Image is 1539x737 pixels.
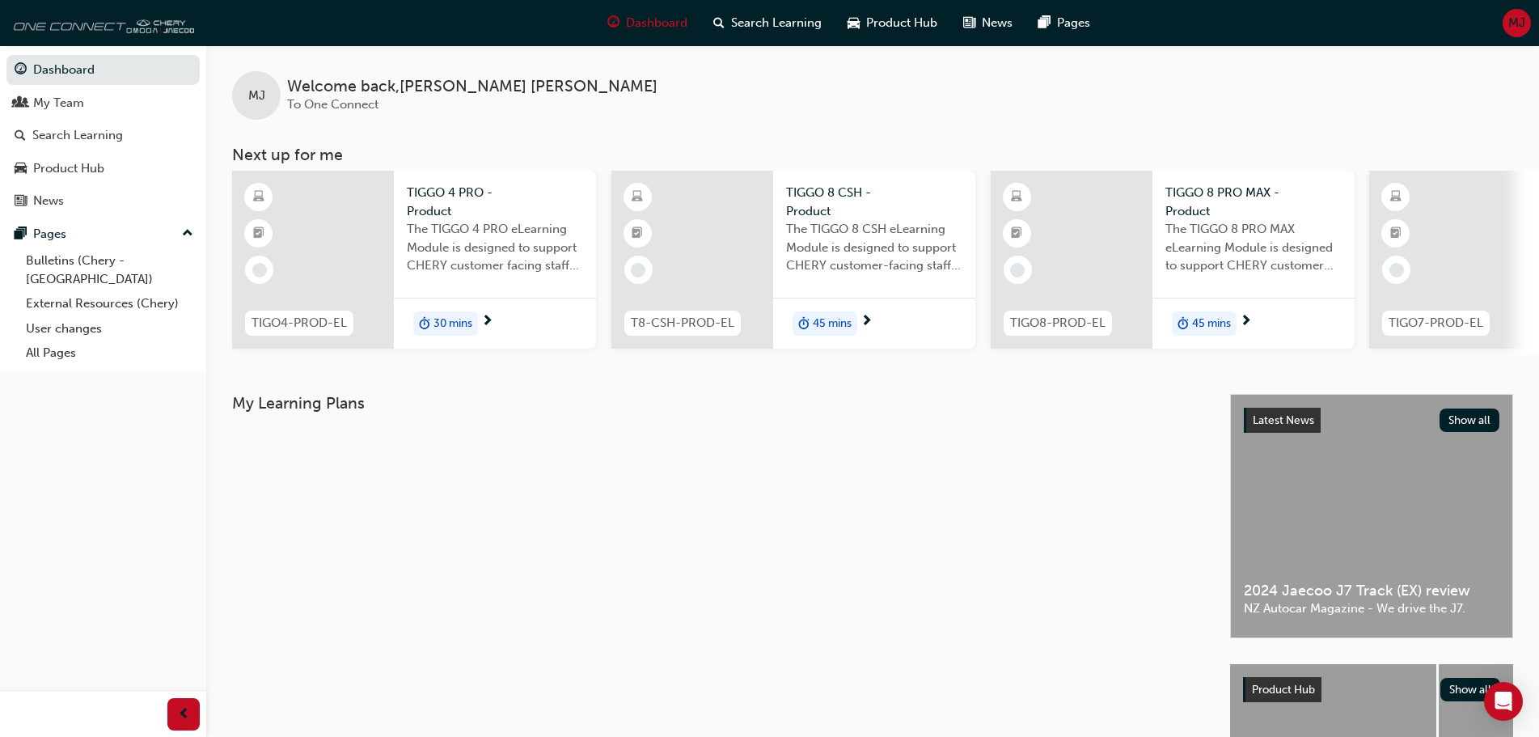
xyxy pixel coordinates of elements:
[287,78,657,96] span: Welcome back , [PERSON_NAME] [PERSON_NAME]
[611,171,975,349] a: T8-CSH-PROD-ELTIGGO 8 CSH - ProductThe TIGGO 8 CSH eLearning Module is designed to support CHERY ...
[419,313,430,334] span: duration-icon
[1057,14,1090,32] span: Pages
[1240,315,1252,329] span: next-icon
[1503,9,1531,37] button: MJ
[252,263,267,277] span: learningRecordVerb_NONE-icon
[206,146,1539,164] h3: Next up for me
[407,220,583,275] span: The TIGGO 4 PRO eLearning Module is designed to support CHERY customer facing staff with the prod...
[626,14,687,32] span: Dashboard
[1011,223,1022,244] span: booktick-icon
[6,219,200,249] button: Pages
[798,313,810,334] span: duration-icon
[253,187,264,208] span: learningResourceType_ELEARNING-icon
[481,315,493,329] span: next-icon
[1253,413,1314,427] span: Latest News
[631,263,645,277] span: learningRecordVerb_NONE-icon
[407,184,583,220] span: TIGGO 4 PRO - Product
[252,314,347,332] span: TIGO4-PROD-EL
[786,184,962,220] span: TIGGO 8 CSH - Product
[8,6,194,39] img: oneconnect
[963,13,975,33] span: news-icon
[1165,220,1342,275] span: The TIGGO 8 PRO MAX eLearning Module is designed to support CHERY customer facing staff with the ...
[607,13,619,33] span: guage-icon
[232,171,596,349] a: TIGO4-PROD-ELTIGGO 4 PRO - ProductThe TIGGO 4 PRO eLearning Module is designed to support CHERY c...
[232,394,1204,413] h3: My Learning Plans
[1165,184,1342,220] span: TIGGO 8 PRO MAX - Product
[632,223,643,244] span: booktick-icon
[982,14,1013,32] span: News
[700,6,835,40] a: search-iconSearch Learning
[1390,223,1402,244] span: booktick-icon
[19,248,200,291] a: Bulletins (Chery - [GEOGRAPHIC_DATA])
[33,159,104,178] div: Product Hub
[786,220,962,275] span: The TIGGO 8 CSH eLearning Module is designed to support CHERY customer-facing staff with the prod...
[632,187,643,208] span: learningResourceType_ELEARNING-icon
[731,14,822,32] span: Search Learning
[15,129,26,143] span: search-icon
[433,315,472,333] span: 30 mins
[6,154,200,184] a: Product Hub
[1389,314,1483,332] span: TIGO7-PROD-EL
[1038,13,1051,33] span: pages-icon
[15,63,27,78] span: guage-icon
[1178,313,1189,334] span: duration-icon
[6,52,200,219] button: DashboardMy TeamSearch LearningProduct HubNews
[19,316,200,341] a: User changes
[6,55,200,85] a: Dashboard
[1192,315,1231,333] span: 45 mins
[848,13,860,33] span: car-icon
[32,126,123,145] div: Search Learning
[1440,409,1500,432] button: Show all
[1244,408,1499,434] a: Latest NewsShow all
[713,13,725,33] span: search-icon
[182,223,193,244] span: up-icon
[991,171,1355,349] a: TIGO8-PROD-ELTIGGO 8 PRO MAX - ProductThe TIGGO 8 PRO MAX eLearning Module is designed to support...
[6,88,200,118] a: My Team
[1230,394,1513,638] a: Latest NewsShow all2024 Jaecoo J7 Track (EX) reviewNZ Autocar Magazine - We drive the J7.
[1244,582,1499,600] span: 2024 Jaecoo J7 Track (EX) review
[950,6,1025,40] a: news-iconNews
[631,314,734,332] span: T8-CSH-PROD-EL
[860,315,873,329] span: next-icon
[248,87,265,105] span: MJ
[178,705,190,725] span: prev-icon
[19,341,200,366] a: All Pages
[835,6,950,40] a: car-iconProduct Hub
[1010,314,1106,332] span: TIGO8-PROD-EL
[33,192,64,210] div: News
[1508,14,1525,32] span: MJ
[253,223,264,244] span: booktick-icon
[594,6,700,40] a: guage-iconDashboard
[15,194,27,209] span: news-icon
[15,227,27,242] span: pages-icon
[1440,678,1501,701] button: Show all
[866,14,937,32] span: Product Hub
[33,94,84,112] div: My Team
[1484,682,1523,721] div: Open Intercom Messenger
[1025,6,1103,40] a: pages-iconPages
[1243,677,1500,703] a: Product HubShow all
[1244,599,1499,618] span: NZ Autocar Magazine - We drive the J7.
[1389,263,1404,277] span: learningRecordVerb_NONE-icon
[33,225,66,244] div: Pages
[1252,683,1315,697] span: Product Hub
[813,315,852,333] span: 45 mins
[6,186,200,216] a: News
[6,121,200,150] a: Search Learning
[1390,187,1402,208] span: learningResourceType_ELEARNING-icon
[287,97,378,112] span: To One Connect
[15,96,27,111] span: people-icon
[19,291,200,316] a: External Resources (Chery)
[1011,187,1022,208] span: learningResourceType_ELEARNING-icon
[15,162,27,176] span: car-icon
[1010,263,1025,277] span: learningRecordVerb_NONE-icon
